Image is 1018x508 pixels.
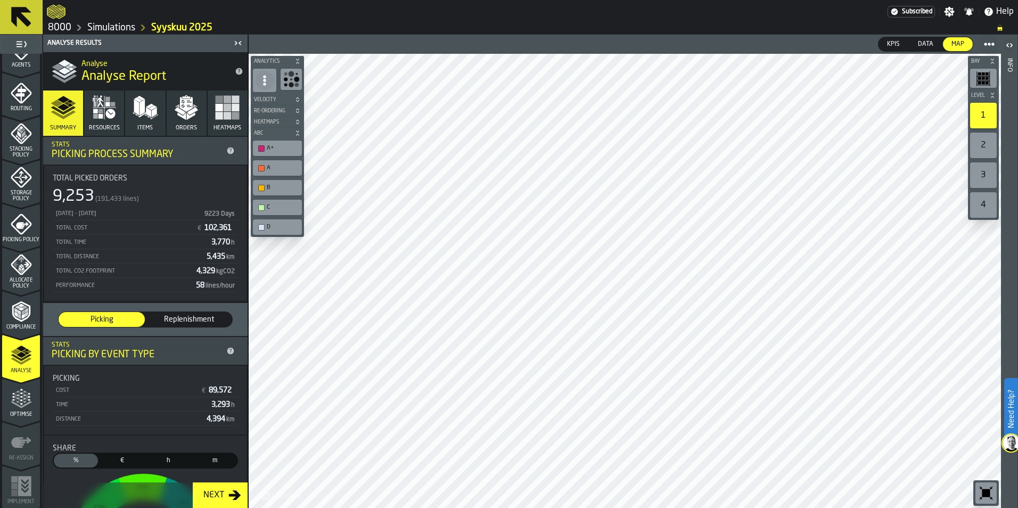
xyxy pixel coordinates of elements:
span: Summary [50,125,76,132]
li: menu Storage Policy [2,160,40,202]
div: thumb [146,454,191,468]
span: h [149,456,188,465]
span: Stacking Policy [2,146,40,158]
label: button-toggle-Settings [940,6,959,17]
div: Total CO2 Footprint [55,268,192,275]
button: button- [968,56,999,67]
div: Title [53,444,238,453]
div: StatList-item-8/4/2025 - 9/9/2025 [53,206,238,220]
label: button-toggle-Help [979,5,1018,18]
li: menu Implement [2,465,40,508]
span: € [102,456,142,465]
span: Re-Ordering [252,108,292,114]
label: button-toggle-Close me [231,37,245,50]
span: h [231,240,235,246]
div: 9,253 [53,187,94,206]
span: Replenishment [150,314,228,325]
div: [DATE] - [DATE] [55,210,199,217]
span: ABC [252,130,292,136]
div: StatList-item-Total CO2 Footprint [53,264,238,278]
span: 89,572 [209,387,234,394]
div: StatList-item-Total Time [53,235,238,249]
h2: Sub Title [81,58,226,68]
span: lines/hour [206,283,235,289]
div: D [267,224,299,231]
div: Title [53,374,238,383]
div: Title [53,174,238,183]
li: menu Optimise [2,378,40,421]
button: button- [251,128,304,138]
span: 58 [196,282,236,289]
div: title-Analyse Report [43,52,248,91]
div: C [267,204,299,211]
label: button-switch-multi-KPIs [878,37,909,52]
span: Analyse [2,368,40,374]
span: Map [947,39,968,49]
label: button-switch-multi-Map [942,37,973,52]
span: Resources [89,125,120,132]
button: button- [251,117,304,127]
div: thumb [146,312,232,327]
div: B [255,182,300,193]
div: button-toolbar-undefined [973,480,999,506]
div: Total Distance [55,253,202,260]
div: StatList-item-Total Cost [53,220,238,235]
span: Analytics [252,59,292,64]
label: button-toggle-Open [1002,37,1017,56]
div: thumb [879,37,908,51]
div: Picking by event type [52,349,222,360]
li: menu Picking Policy [2,203,40,246]
label: button-switch-multi-Replenishment [145,312,233,327]
span: Storage Policy [2,190,40,202]
div: button-toolbar-undefined [968,160,999,190]
div: Info [1006,56,1013,505]
li: menu Analyse [2,334,40,377]
span: Items [137,125,153,132]
span: Allocate Policy [2,277,40,289]
li: menu Allocate Policy [2,247,40,290]
span: Level [969,93,987,99]
div: StatList-item-Cost [53,383,238,397]
div: A+ [255,143,300,154]
div: Cost [55,387,196,394]
div: 2 [970,133,997,158]
span: 4,394 [207,415,236,423]
label: button-switch-multi-Time [145,453,192,469]
span: km [226,416,235,423]
svg: Reset zoom and position [978,485,995,502]
button: button- [251,105,304,116]
div: Distance [55,416,202,423]
a: logo-header [47,2,65,21]
header: Info [1001,35,1017,508]
span: Heatmaps [214,125,241,132]
span: Analyse Report [81,68,166,85]
span: 102,361 [204,224,234,232]
span: Share [53,444,76,453]
div: C [255,202,300,213]
div: thumb [54,454,98,468]
span: Picking [63,314,141,325]
div: button-toolbar-undefined [968,67,999,90]
span: Agents [2,62,40,68]
span: (191,433 lines) [95,195,139,203]
a: link-to-/wh/i/b2e041e4-2753-4086-a82a-958e8abdd2c7/settings/billing [888,6,935,18]
div: B [267,184,299,191]
header: Analyse Results [43,35,248,52]
div: 4 [970,192,997,218]
label: Need Help? [1005,379,1017,439]
span: m [195,456,235,465]
span: 3,770 [211,239,236,246]
div: A [267,165,299,171]
span: Routing [2,106,40,112]
span: 9223 Days [204,211,235,217]
div: button-toolbar-undefined [251,158,304,178]
div: D [255,222,300,233]
label: button-switch-multi-Picking [58,312,145,327]
div: thumb [100,454,144,468]
span: Help [996,5,1014,18]
button: button- [251,56,304,67]
div: Analyse Results [45,39,231,47]
span: Compliance [2,324,40,330]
